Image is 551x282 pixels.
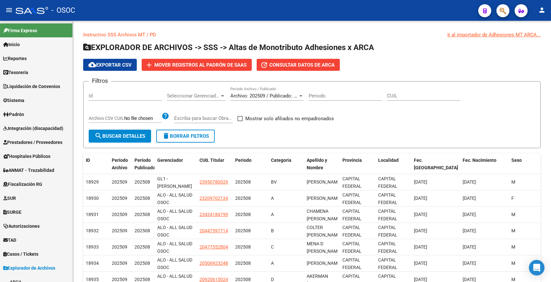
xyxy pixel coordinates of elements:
[89,130,151,143] button: Buscar Detalles
[511,212,515,217] span: M
[271,244,274,250] span: C
[235,277,251,282] span: 202508
[378,158,399,163] span: Localidad
[162,132,170,140] mat-icon: delete
[463,158,496,163] span: Fec. Nacimiento
[378,225,397,237] span: CAPITAL FEDERAL
[154,62,247,68] span: Mover registros al PADRÓN de SAAS
[342,192,362,205] span: CAPITAL FEDERAL
[378,192,397,205] span: CAPITAL FEDERAL
[376,153,411,182] datatable-header-cell: Localidad
[268,153,304,182] datatable-header-cell: Categoria
[112,158,128,170] span: Período Archivo
[145,61,153,69] mat-icon: add
[463,261,476,266] span: [DATE]
[271,179,277,185] span: BV
[112,244,127,250] span: 202509
[271,277,274,282] span: D
[463,212,476,217] span: [DATE]
[86,277,99,282] span: 18935
[307,209,341,221] span: CHAMENA [PERSON_NAME]
[414,277,427,282] span: [DATE]
[157,257,192,270] span: ALO - ALL SALUD OSOC
[86,158,90,163] span: ID
[271,158,291,163] span: Categoria
[529,260,545,276] div: Open Intercom Messenger
[3,167,54,174] span: ANMAT - Trazabilidad
[414,158,458,170] span: Fec. [GEOGRAPHIC_DATA]
[3,111,24,118] span: Padrón
[414,179,427,185] span: [DATE]
[162,133,209,139] span: Borrar Filtros
[269,62,335,68] span: Consultar datos de ARCA
[463,196,476,201] span: [DATE]
[86,179,99,185] span: 18929
[157,241,192,254] span: ALO - ALL SALUD OSOC
[83,59,137,71] button: Exportar CSV
[378,241,397,254] span: CAPITAL FEDERAL
[88,62,132,68] span: Exportar CSV
[157,158,183,163] span: Gerenciador
[199,179,228,185] span: 23950780029
[167,93,220,99] span: Seleccionar Gerenciador
[3,41,20,48] span: Inicio
[3,139,62,146] span: Prestadores / Proveedores
[135,261,150,266] span: 202508
[3,223,40,230] span: Autorizaciones
[83,153,109,182] datatable-header-cell: ID
[342,225,362,237] span: CAPITAL FEDERAL
[414,261,427,266] span: [DATE]
[3,69,28,76] span: Tesorería
[199,228,228,233] span: 20447597714
[135,158,155,170] span: Período Publicado
[511,158,522,163] span: Sexo
[89,76,111,85] h3: Filtros
[156,130,215,143] button: Borrar Filtros
[89,116,124,121] span: Archivo CSV CUIL
[233,153,268,182] datatable-header-cell: Periodo
[112,212,127,217] span: 202509
[112,261,127,266] span: 202509
[235,179,251,185] span: 202508
[135,277,150,282] span: 202508
[155,153,197,182] datatable-header-cell: Gerenciador
[51,3,75,18] span: - OSOC
[235,261,251,266] span: 202508
[342,257,362,270] span: CAPITAL FEDERAL
[511,261,515,266] span: M
[157,225,192,237] span: ALO - ALL SALUD OSOC
[197,153,233,182] datatable-header-cell: CUIL Titular
[414,212,427,217] span: [DATE]
[88,61,96,69] mat-icon: cloud_download
[157,209,192,221] span: ALO - ALL SALUD OSOC
[157,192,192,205] span: ALO - ALL SALUD OSOC
[161,112,169,120] mat-icon: help
[511,228,515,233] span: M
[3,264,55,272] span: Explorador de Archivos
[142,59,252,71] button: Mover registros al PADRÓN de SAAS
[235,158,251,163] span: Periodo
[132,153,155,182] datatable-header-cell: Período Publicado
[3,181,42,188] span: Fiscalización RG
[3,153,50,160] span: Hospitales Públicos
[378,176,397,189] span: CAPITAL FEDERAL
[3,83,60,90] span: Liquidación de Convenios
[342,209,362,221] span: CAPITAL FEDERAL
[135,179,150,185] span: 202508
[3,27,37,34] span: Firma Express
[109,153,132,182] datatable-header-cell: Período Archivo
[95,133,145,139] span: Buscar Detalles
[157,176,192,189] span: GL1 - [PERSON_NAME]
[257,59,340,71] button: Consultar datos de ARCA
[135,212,150,217] span: 202508
[342,176,362,189] span: CAPITAL FEDERAL
[307,241,341,254] span: MENA D [PERSON_NAME]
[307,179,341,185] span: [PERSON_NAME]
[199,212,228,217] span: 23424184799
[3,55,27,62] span: Reportes
[135,196,150,201] span: 202508
[304,153,340,182] datatable-header-cell: Apellido y Nombre
[199,244,228,250] span: 20477552804
[260,61,268,69] mat-icon: update
[271,261,274,266] span: A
